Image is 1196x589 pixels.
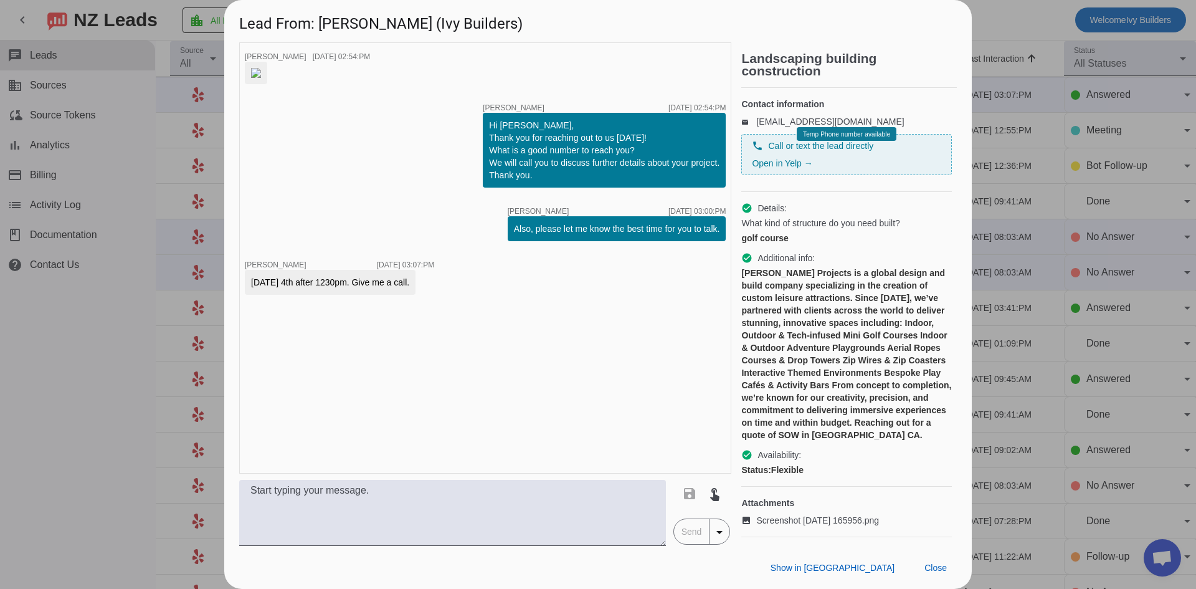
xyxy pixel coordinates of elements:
span: [PERSON_NAME] [245,52,306,61]
div: [DATE] 03:07:PM [377,261,434,269]
div: [DATE] 02:54:PM [668,104,726,112]
div: [DATE] 03:00:PM [668,208,726,215]
strong: Status: [741,465,771,475]
div: [PERSON_NAME] Projects is a global design and build company specializing in the creation of custo... [741,267,952,441]
mat-icon: arrow_drop_down [712,525,727,540]
h2: Landscaping building construction [741,52,957,77]
mat-icon: check_circle [741,449,752,461]
span: [PERSON_NAME] [508,208,569,215]
span: [PERSON_NAME] [245,261,306,269]
button: Show in [GEOGRAPHIC_DATA] [761,557,904,579]
h4: Contact information [741,98,952,110]
mat-icon: check_circle [741,252,752,264]
a: Screenshot [DATE] 165956.png [741,514,952,527]
span: Call or text the lead directly [768,140,873,152]
mat-icon: email [741,118,756,125]
h4: Attachments [741,497,952,509]
span: Close [924,563,947,573]
span: Show in [GEOGRAPHIC_DATA] [771,563,895,573]
div: Also, please let me know the best time for you to talk.​ [514,223,720,235]
div: golf course [741,232,952,244]
span: Additional info: [757,252,815,264]
div: [DATE] 4th after 1230pm. Give me a call. [251,276,409,289]
span: What kind of structure do you need built? [741,217,899,229]
button: Close [914,557,957,579]
div: Flexible [741,464,952,476]
span: Availability: [757,449,801,461]
mat-icon: touch_app [707,486,722,501]
span: Details: [757,202,787,214]
mat-icon: image [741,515,756,525]
mat-icon: phone [752,140,763,151]
span: Screenshot [DATE] 165956.png [756,514,879,527]
div: [DATE] 02:54:PM [313,53,370,60]
img: UPosNjFEIJ8i8tALPdVUZw [251,68,261,78]
mat-icon: check_circle [741,203,752,214]
a: Open in Yelp → [752,158,812,168]
span: Temp Phone number available [803,131,890,138]
div: Hi [PERSON_NAME], Thank you for reaching out to us [DATE]! What is a good number to reach you? We... [489,119,719,181]
span: [PERSON_NAME] [483,104,544,112]
a: [EMAIL_ADDRESS][DOMAIN_NAME] [756,117,904,127]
